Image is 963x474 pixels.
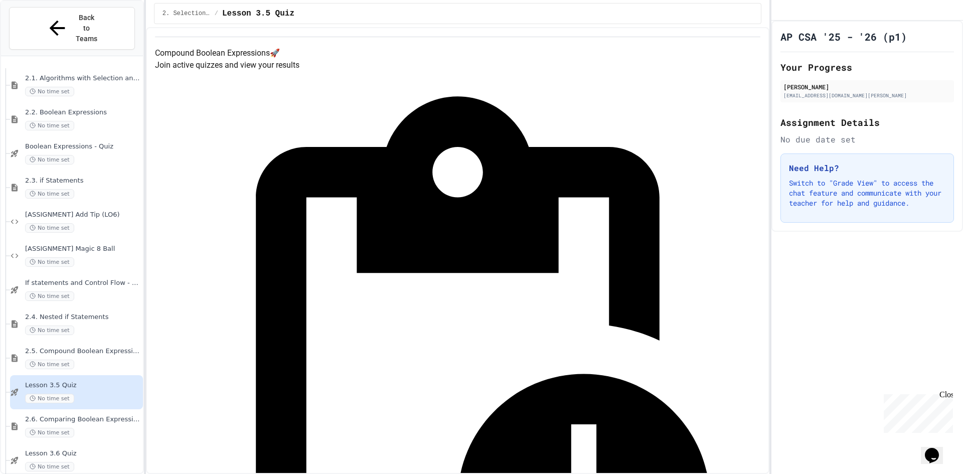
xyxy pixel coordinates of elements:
span: 2. Selection and Iteration [163,10,211,18]
span: If statements and Control Flow - Quiz [25,279,141,287]
span: No time set [25,257,74,267]
iframe: chat widget [921,434,953,464]
span: No time set [25,291,74,301]
span: Lesson 3.6 Quiz [25,449,141,458]
h4: Compound Boolean Expressions 🚀 [155,47,760,59]
span: 2.4. Nested if Statements [25,313,141,322]
span: No time set [25,121,74,130]
span: No time set [25,462,74,471]
span: 2.3. if Statements [25,177,141,185]
span: Back to Teams [75,13,98,44]
button: Back to Teams [9,7,135,50]
div: [PERSON_NAME] [783,82,951,91]
p: Join active quizzes and view your results [155,59,760,71]
span: / [215,10,218,18]
p: Switch to "Grade View" to access the chat feature and communicate with your teacher for help and ... [789,178,945,208]
h2: Assignment Details [780,115,954,129]
span: 2.6. Comparing Boolean Expressions ([PERSON_NAME] Laws) [25,415,141,424]
h1: AP CSA '25 - '26 (p1) [780,30,907,44]
span: No time set [25,394,74,403]
span: Boolean Expressions - Quiz [25,142,141,151]
div: Chat with us now!Close [4,4,69,64]
span: No time set [25,326,74,335]
span: Lesson 3.5 Quiz [25,381,141,390]
span: 2.5. Compound Boolean Expressions [25,347,141,356]
span: No time set [25,360,74,369]
h3: Need Help? [789,162,945,174]
h2: Your Progress [780,60,954,74]
span: No time set [25,223,74,233]
div: [EMAIL_ADDRESS][DOMAIN_NAME][PERSON_NAME] [783,92,951,99]
span: No time set [25,87,74,96]
span: No time set [25,155,74,165]
span: [ASSIGNMENT] Magic 8 Ball [25,245,141,253]
div: No due date set [780,133,954,145]
span: Lesson 3.5 Quiz [222,8,294,20]
span: No time set [25,428,74,437]
iframe: chat widget [880,390,953,433]
span: [ASSIGNMENT] Add Tip (LO6) [25,211,141,219]
span: 2.1. Algorithms with Selection and Repetition [25,74,141,83]
span: 2.2. Boolean Expressions [25,108,141,117]
span: No time set [25,189,74,199]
